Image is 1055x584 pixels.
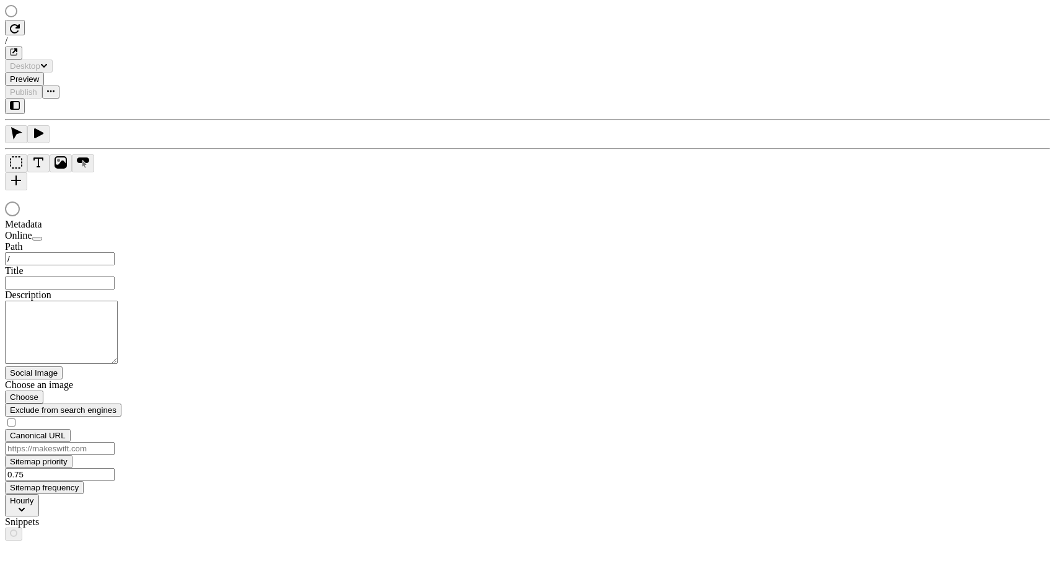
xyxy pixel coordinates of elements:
button: Desktop [5,60,53,73]
span: Social Image [10,368,58,378]
span: Preview [10,74,39,84]
button: Image [50,154,72,172]
button: Sitemap frequency [5,481,84,494]
button: Button [72,154,94,172]
div: Choose an image [5,379,154,391]
button: Hourly [5,494,39,516]
span: Publish [10,87,37,97]
button: Canonical URL [5,429,71,442]
span: Choose [10,392,38,402]
button: Exclude from search engines [5,404,121,417]
div: / [5,35,1050,46]
button: Choose [5,391,43,404]
span: Desktop [10,61,40,71]
button: Text [27,154,50,172]
span: Path [5,241,22,252]
button: Preview [5,73,44,86]
button: Sitemap priority [5,455,72,468]
span: Sitemap frequency [10,483,79,492]
div: Metadata [5,219,154,230]
button: Social Image [5,366,63,379]
button: Box [5,154,27,172]
span: Title [5,265,24,276]
div: Snippets [5,516,154,528]
button: Publish [5,86,42,99]
span: Description [5,290,51,300]
span: Hourly [10,496,34,505]
span: Canonical URL [10,431,66,440]
span: Sitemap priority [10,457,68,466]
span: Exclude from search engines [10,405,116,415]
span: Online [5,230,32,241]
input: https://makeswift.com [5,442,115,455]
